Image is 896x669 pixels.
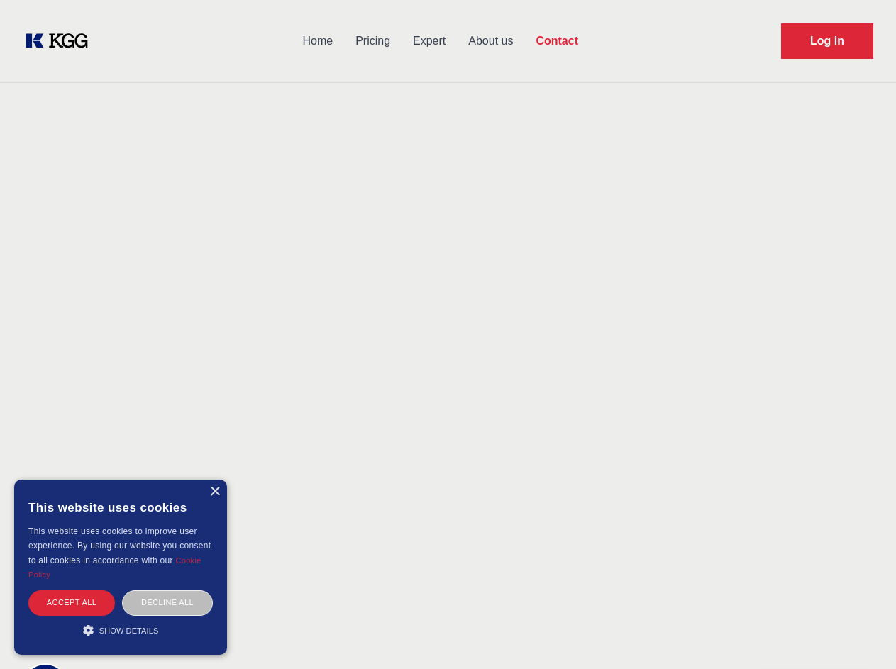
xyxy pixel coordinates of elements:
iframe: Chat Widget [825,601,896,669]
span: This website uses cookies to improve user experience. By using our website you consent to all coo... [28,526,211,565]
a: KOL Knowledge Platform: Talk to Key External Experts (KEE) [23,30,99,52]
a: Pricing [344,23,402,60]
div: Close [209,487,220,497]
a: Request Demo [781,23,873,59]
a: Expert [402,23,457,60]
a: Cookie Policy [28,556,201,579]
a: About us [457,23,524,60]
div: Decline all [122,590,213,615]
div: Show details [28,623,213,637]
a: Home [291,23,344,60]
div: This website uses cookies [28,490,213,524]
a: Contact [524,23,590,60]
span: Show details [99,626,159,635]
div: Accept all [28,590,115,615]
